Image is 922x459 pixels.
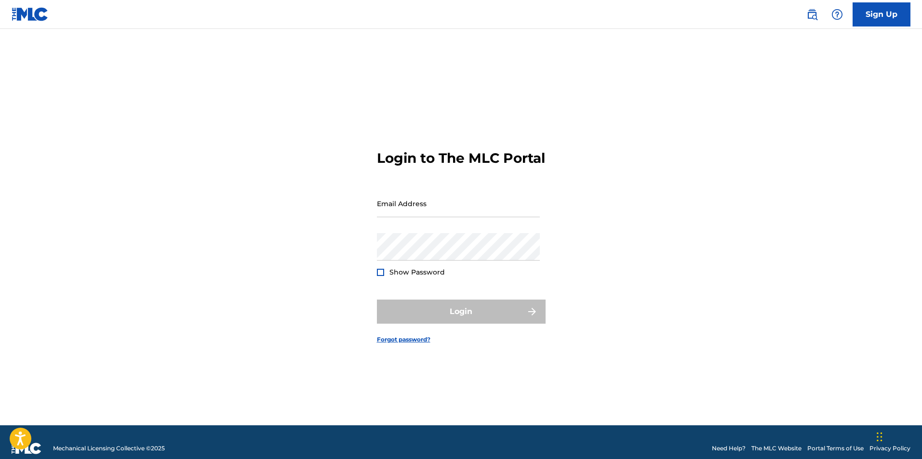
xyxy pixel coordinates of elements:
a: Privacy Policy [869,444,910,453]
a: Portal Terms of Use [807,444,864,453]
iframe: Chat Widget [874,413,922,459]
a: The MLC Website [751,444,802,453]
div: Drag [877,422,882,451]
img: search [806,9,818,20]
div: Help [828,5,847,24]
img: MLC Logo [12,7,49,21]
img: logo [12,443,41,454]
a: Sign Up [853,2,910,26]
a: Need Help? [712,444,746,453]
a: Public Search [802,5,822,24]
span: Mechanical Licensing Collective © 2025 [53,444,165,453]
h3: Login to The MLC Portal [377,150,545,167]
img: help [831,9,843,20]
span: Show Password [389,268,445,276]
a: Forgot password? [377,335,430,344]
